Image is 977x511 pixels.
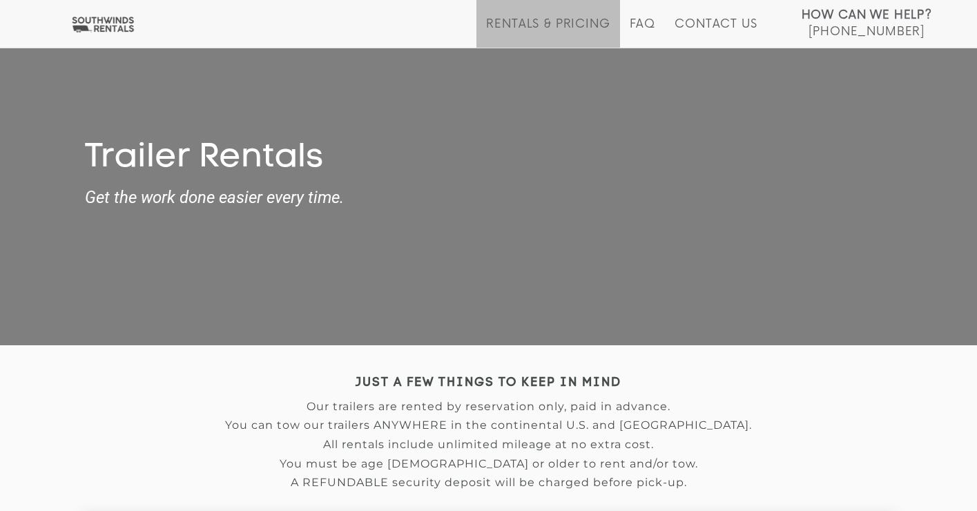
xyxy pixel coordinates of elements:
[85,458,893,470] p: You must be age [DEMOGRAPHIC_DATA] or older to rent and/or tow.
[675,17,757,48] a: Contact Us
[802,8,932,22] strong: How Can We Help?
[630,17,656,48] a: FAQ
[809,25,925,39] span: [PHONE_NUMBER]
[85,419,893,432] p: You can tow our trailers ANYWHERE in the continental U.S. and [GEOGRAPHIC_DATA].
[802,7,932,37] a: How Can We Help? [PHONE_NUMBER]
[356,377,621,389] strong: JUST A FEW THINGS TO KEEP IN MIND
[85,401,893,413] p: Our trailers are rented by reservation only, paid in advance.
[69,16,137,33] img: Southwinds Rentals Logo
[486,17,610,48] a: Rentals & Pricing
[85,139,893,179] h1: Trailer Rentals
[85,189,893,206] strong: Get the work done easier every time.
[85,438,893,451] p: All rentals include unlimited mileage at no extra cost.
[85,476,893,489] p: A REFUNDABLE security deposit will be charged before pick-up.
